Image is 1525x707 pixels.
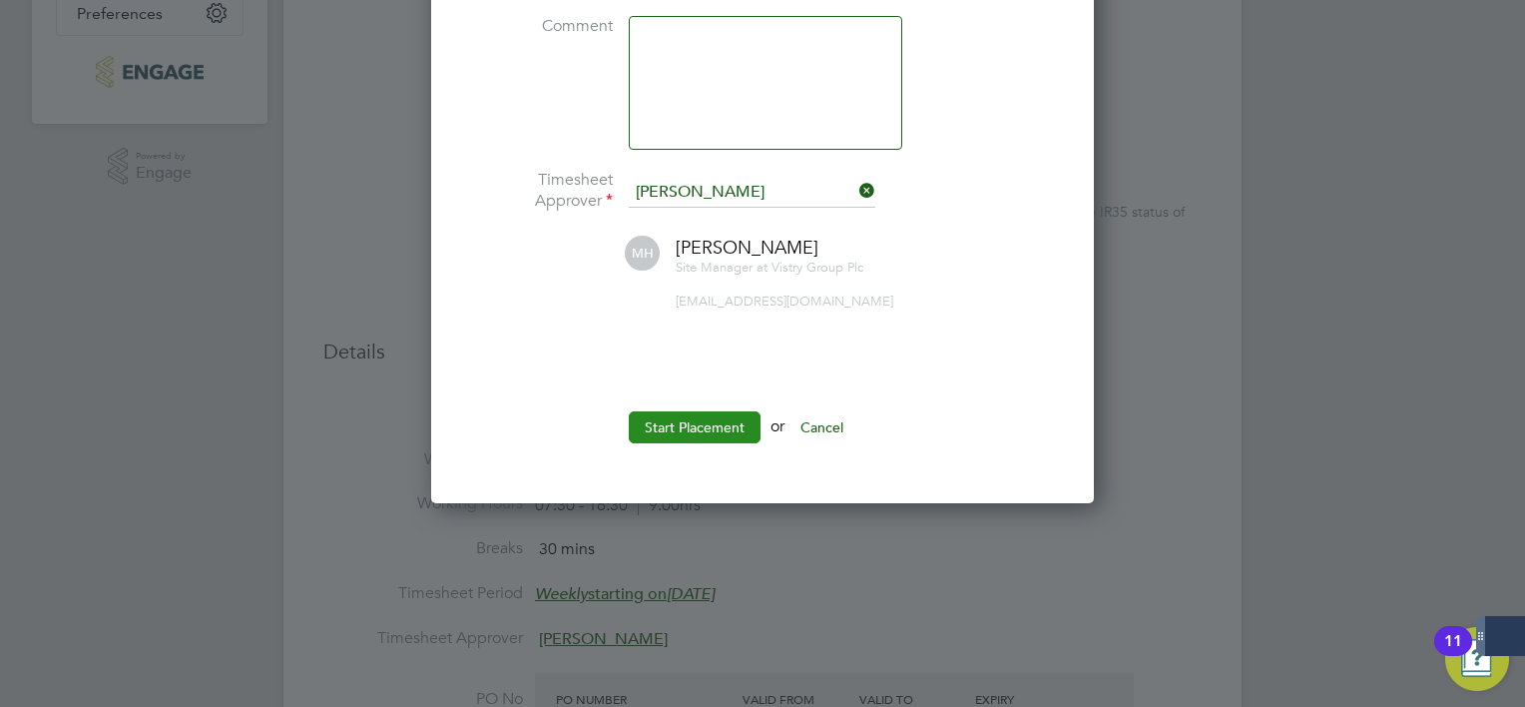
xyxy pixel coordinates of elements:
label: Comment [463,16,613,37]
button: Cancel [784,411,859,443]
label: Timesheet Approver [463,170,613,212]
span: Vistry Group Plc [771,259,863,276]
input: Search for... [629,178,875,208]
li: or [463,411,1062,463]
span: MH [625,236,660,271]
div: 11 [1444,641,1462,667]
span: [EMAIL_ADDRESS][DOMAIN_NAME] [676,293,893,310]
span: [PERSON_NAME] [676,236,818,259]
span: Site Manager at [676,259,767,276]
button: Open Resource Center, 11 new notifications [1445,627,1509,691]
button: Start Placement [629,411,761,443]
